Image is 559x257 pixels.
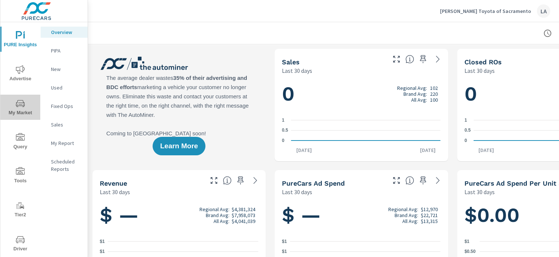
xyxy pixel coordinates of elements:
p: Regional Avg: [388,206,418,212]
div: Fixed Ops [41,101,88,112]
text: 1 [282,118,284,123]
p: [DATE] [473,146,499,154]
text: 0.5 [282,128,288,133]
text: $1 [464,239,470,244]
p: Brand Avg: [394,212,418,218]
text: 0 [464,138,467,143]
p: PIPA [51,47,82,54]
p: $7,958,073 [232,212,255,218]
div: My Report [41,138,88,149]
text: $1 [100,239,105,244]
p: $12,970 [421,206,438,212]
p: Brand Avg: [403,91,427,97]
h1: 0 [282,81,440,106]
p: Last 30 days [100,187,130,196]
span: Tier2 [3,201,38,219]
p: 102 [430,85,438,91]
button: Make Fullscreen [208,175,220,186]
p: Overview [51,28,82,36]
p: Sales [51,121,82,128]
p: All Avg: [214,218,229,224]
h5: PureCars Ad Spend [282,179,345,187]
span: Total cost of media for all PureCars channels for the selected dealership group over the selected... [405,176,414,185]
text: $1 [282,239,287,244]
p: Scheduled Reports [51,158,82,173]
div: Scheduled Reports [41,156,88,175]
span: PURE Insights [3,31,38,49]
p: 100 [430,97,438,103]
p: [DATE] [415,146,441,154]
h5: Sales [282,58,300,66]
p: Last 30 days [282,187,312,196]
text: $1 [100,249,105,254]
span: Tools [3,167,38,185]
span: Total sales revenue over the selected date range. [Source: This data is sourced from the dealer’s... [223,176,232,185]
div: Sales [41,119,88,130]
div: New [41,64,88,75]
p: Regional Avg: [200,206,229,212]
a: See more details in report [432,175,444,186]
p: Regional Avg: [397,85,427,91]
span: Number of vehicles sold by the dealership over the selected date range. [Source: This data is sou... [405,55,414,64]
div: LA [537,4,550,18]
text: 1 [464,118,467,123]
p: Last 30 days [464,187,495,196]
div: Used [41,82,88,93]
button: Learn More [153,137,205,155]
p: Used [51,84,82,91]
h1: $ — [100,203,258,228]
a: See more details in report [249,175,261,186]
button: Make Fullscreen [391,53,402,65]
p: New [51,65,82,73]
text: 0.5 [464,128,471,133]
p: My Report [51,139,82,147]
div: PIPA [41,45,88,56]
h1: $ — [282,203,440,228]
p: Brand Avg: [206,212,229,218]
span: Save this to your personalized report [235,175,246,186]
p: $4,041,039 [232,218,255,224]
button: Make Fullscreen [391,175,402,186]
div: Overview [41,27,88,38]
span: Advertise [3,65,38,83]
span: Save this to your personalized report [417,53,429,65]
p: Last 30 days [282,66,312,75]
span: Query [3,133,38,151]
p: 220 [430,91,438,97]
h5: Revenue [100,179,127,187]
p: $22,721 [421,212,438,218]
p: All Avg: [411,97,427,103]
span: Save this to your personalized report [417,175,429,186]
p: $13,315 [421,218,438,224]
span: Driver [3,235,38,253]
p: $4,381,324 [232,206,255,212]
a: See more details in report [432,53,444,65]
text: $0.50 [464,249,476,254]
h5: Closed ROs [464,58,502,66]
text: $1 [282,249,287,254]
span: My Market [3,99,38,117]
p: Last 30 days [464,66,495,75]
span: Learn More [160,143,198,149]
p: [PERSON_NAME] Toyota of Sacramento [440,8,531,14]
p: All Avg: [402,218,418,224]
p: [DATE] [291,146,317,154]
p: Fixed Ops [51,102,82,110]
text: 0 [282,138,284,143]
